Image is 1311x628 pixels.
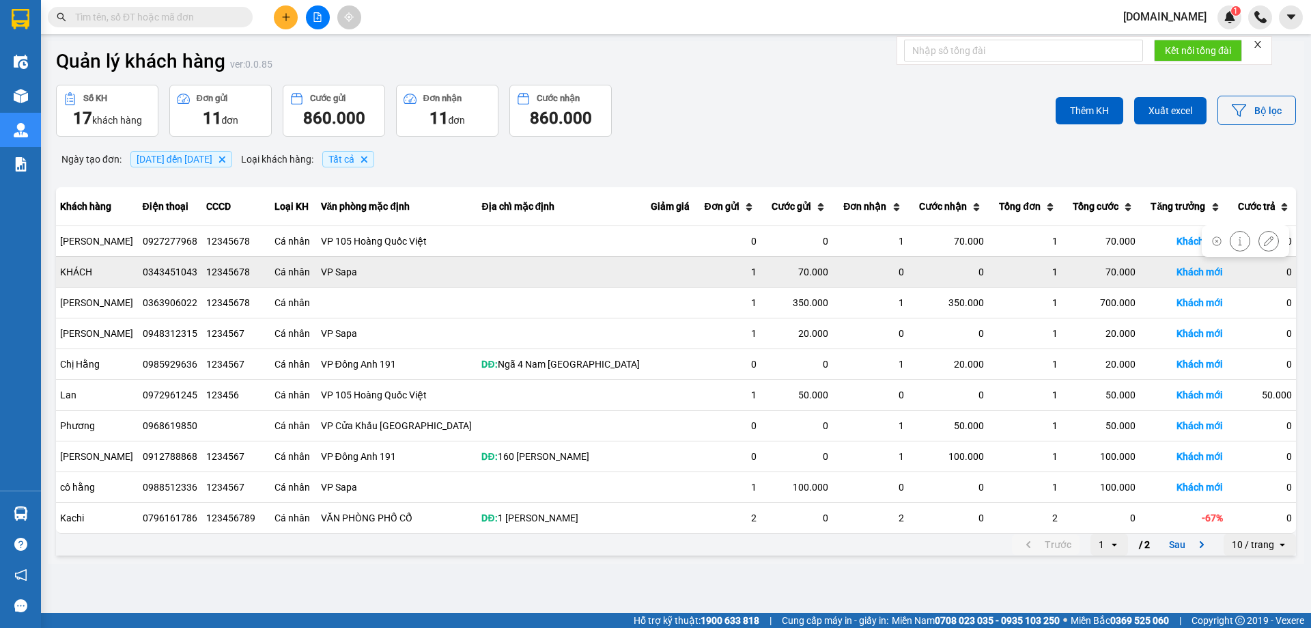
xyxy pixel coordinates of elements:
th: Tăng trưởng, not sorted [1140,187,1227,226]
span: 17 [73,109,92,128]
span: [DOMAIN_NAME] [1112,8,1217,25]
button: plus [274,5,298,29]
div: Đơn nhận [423,94,462,103]
div: 2 [836,511,904,525]
div: -67% [1144,511,1223,525]
img: warehouse-icon [14,89,28,103]
th: Cước nhận, not sorted [908,187,988,226]
div: Khách mới [1144,357,1223,371]
div: 20.000 [1066,357,1136,371]
img: solution-icon [14,157,28,172]
div: 0 [836,265,904,279]
div: 1 [698,480,757,494]
button: Bộ lọc [1217,96,1296,125]
div: 50.000 [1231,388,1292,402]
div: 2 [698,511,757,525]
th: Đơn gửi, not sorted [694,187,761,226]
div: 1234567 [206,357,266,371]
div: VĂN PHÒNG PHỐ CỔ [321,511,474,525]
div: 160 TRẦN QUANG KHẢI [481,450,641,463]
div: 1 [698,327,757,340]
div: 0 [698,234,757,248]
strong: 0708 023 035 - 0935 103 250 [935,615,1060,626]
div: Khách mới [1144,265,1223,279]
button: Cước gửi860.000 [283,85,385,137]
div: VP Đông Anh 191 [321,450,474,463]
span: DĐ: [481,513,497,523]
div: 1 Lê Lai [481,511,641,525]
div: 0796161786 [143,511,198,525]
div: 0 [1231,327,1292,340]
button: Thêm KH [1056,97,1123,124]
div: Kachi [60,511,135,525]
div: Cá nhân [274,296,312,310]
div: 20.000 [1066,327,1136,340]
svg: open [1277,539,1288,550]
div: VP Sapa [321,327,474,340]
div: VP Cửa Khẩu [GEOGRAPHIC_DATA] [321,419,474,433]
div: Cước gửi [310,94,346,103]
h4: Quản lý khách hàng [56,49,1296,74]
sup: 1 [1231,6,1241,16]
button: Số KH17khách hàng [56,85,158,137]
div: VP Đông Anh 191 [321,357,474,371]
div: 50.000 [1066,419,1136,433]
div: 0 [836,327,904,340]
span: Kết nối tổng đài [1165,43,1231,58]
div: 100.000 [1066,450,1136,463]
div: Cá nhân [274,327,312,340]
div: 2 [992,511,1058,525]
div: VP 105 Hoàng Quốc Việt [321,388,474,402]
div: 0 [765,357,828,371]
th: Địa chỉ mặc định [477,187,645,226]
div: Giảm giá [650,198,690,215]
div: [PERSON_NAME] [60,296,135,310]
button: caret-down [1279,5,1303,29]
div: 1 [836,450,904,463]
div: 1 [698,265,757,279]
div: Cá nhân [274,388,312,402]
span: 1 [1233,6,1238,16]
th: Cước trả, not sorted [1227,187,1296,226]
div: 0 [1231,450,1292,463]
div: 0 [912,388,984,402]
div: 0 [765,234,828,248]
span: Loại khách hàng : [241,152,313,167]
div: 1 [992,265,1058,279]
div: Cá nhân [274,357,312,371]
span: / 2 [1139,536,1150,553]
div: 50.000 [765,388,828,402]
div: đơn [177,107,264,129]
div: VP Sapa [321,265,474,279]
div: 1 [992,419,1058,433]
div: [PERSON_NAME] [60,327,135,340]
span: 07/08/2025 đến 14/08/2025 [137,154,212,165]
th: Khách hàng [56,187,139,226]
div: Khách mới [1144,388,1223,402]
div: 0968619850 [143,419,198,433]
div: Khách mới [1144,234,1223,248]
div: 1 [836,419,904,433]
svg: open [1109,539,1120,550]
th: Văn phòng mặc định [317,187,478,226]
span: | [1179,613,1181,628]
div: Khách mới [1144,327,1223,340]
span: | [770,613,772,628]
div: 0343451043 [143,265,198,279]
div: 0 [1231,296,1292,310]
div: KHÁCH [60,265,135,279]
div: 0 [836,388,904,402]
span: Ngày tạo đơn : [61,152,122,167]
button: aim [337,5,361,29]
div: 1 [992,234,1058,248]
img: phone-icon [1254,11,1267,23]
div: 0 [1231,511,1292,525]
span: search [57,12,66,22]
span: 11 [429,109,449,128]
span: Tất cả, close by backspace [322,151,374,167]
div: 20.000 [912,357,984,371]
strong: 1900 633 818 [701,615,759,626]
div: 0 [1231,265,1292,279]
div: 1 [1099,538,1104,551]
span: plus [281,12,291,22]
